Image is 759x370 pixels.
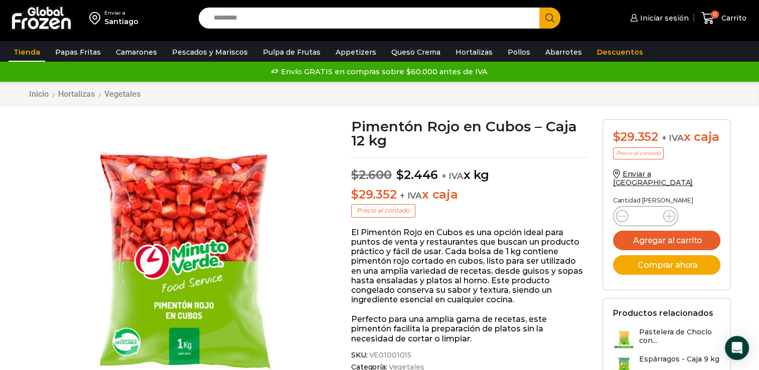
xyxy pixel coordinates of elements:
span: + IVA [400,191,422,201]
h2: Productos relacionados [613,308,713,318]
button: Comprar ahora [613,255,720,275]
a: Descuentos [592,43,648,62]
nav: Breadcrumb [29,89,141,99]
span: $ [613,129,621,144]
a: Pastelera de Choclo con... [613,328,720,349]
span: $ [351,187,359,202]
p: x kg [351,157,587,182]
p: Perfecto para una amplia gama de recetas, este pimentón facilita la preparación de platos sin la ... [351,314,587,343]
span: VE01001015 [367,351,411,359]
div: Santiago [104,17,138,27]
a: Inicio [29,89,49,99]
span: Iniciar sesión [638,13,689,23]
span: + IVA [441,171,464,181]
a: Tienda [9,43,45,62]
h1: Pimentón Rojo en Cubos – Caja 12 kg [351,119,587,147]
a: Enviar a [GEOGRAPHIC_DATA] [613,169,693,187]
span: Carrito [719,13,746,23]
a: Hortalizas [450,43,498,62]
img: address-field-icon.svg [89,10,104,27]
h3: Espárragos - Caja 9 kg [639,355,719,363]
a: Pulpa de Frutas [258,43,326,62]
a: Hortalizas [58,89,95,99]
button: Search button [539,8,560,29]
div: Open Intercom Messenger [725,336,749,360]
a: 0 Carrito [699,7,749,30]
p: El Pimentón Rojo en Cubos es una opción ideal para puntos de venta y restaurantes que buscan un p... [351,228,587,305]
a: Queso Crema [386,43,445,62]
span: 0 [711,11,719,19]
span: SKU: [351,351,587,359]
a: Iniciar sesión [628,8,689,28]
p: Cantidad [PERSON_NAME] [613,197,720,204]
a: Papas Fritas [50,43,106,62]
bdi: 29.352 [613,129,658,144]
span: + IVA [662,133,684,143]
p: x caja [351,188,587,202]
bdi: 29.352 [351,187,396,202]
p: Precio al contado [351,204,415,217]
a: Vegetales [104,89,141,99]
bdi: 2.446 [396,167,438,182]
input: Product quantity [636,209,655,223]
div: Enviar a [104,10,138,17]
a: Abarrotes [540,43,587,62]
a: Appetizers [331,43,381,62]
span: $ [351,167,359,182]
button: Agregar al carrito [613,231,720,250]
h3: Pastelera de Choclo con... [639,328,720,345]
span: $ [396,167,404,182]
a: Camarones [111,43,162,62]
a: Pescados y Mariscos [167,43,253,62]
bdi: 2.600 [351,167,392,182]
a: Pollos [503,43,535,62]
p: Precio al contado [613,147,664,159]
div: x caja [613,130,720,144]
